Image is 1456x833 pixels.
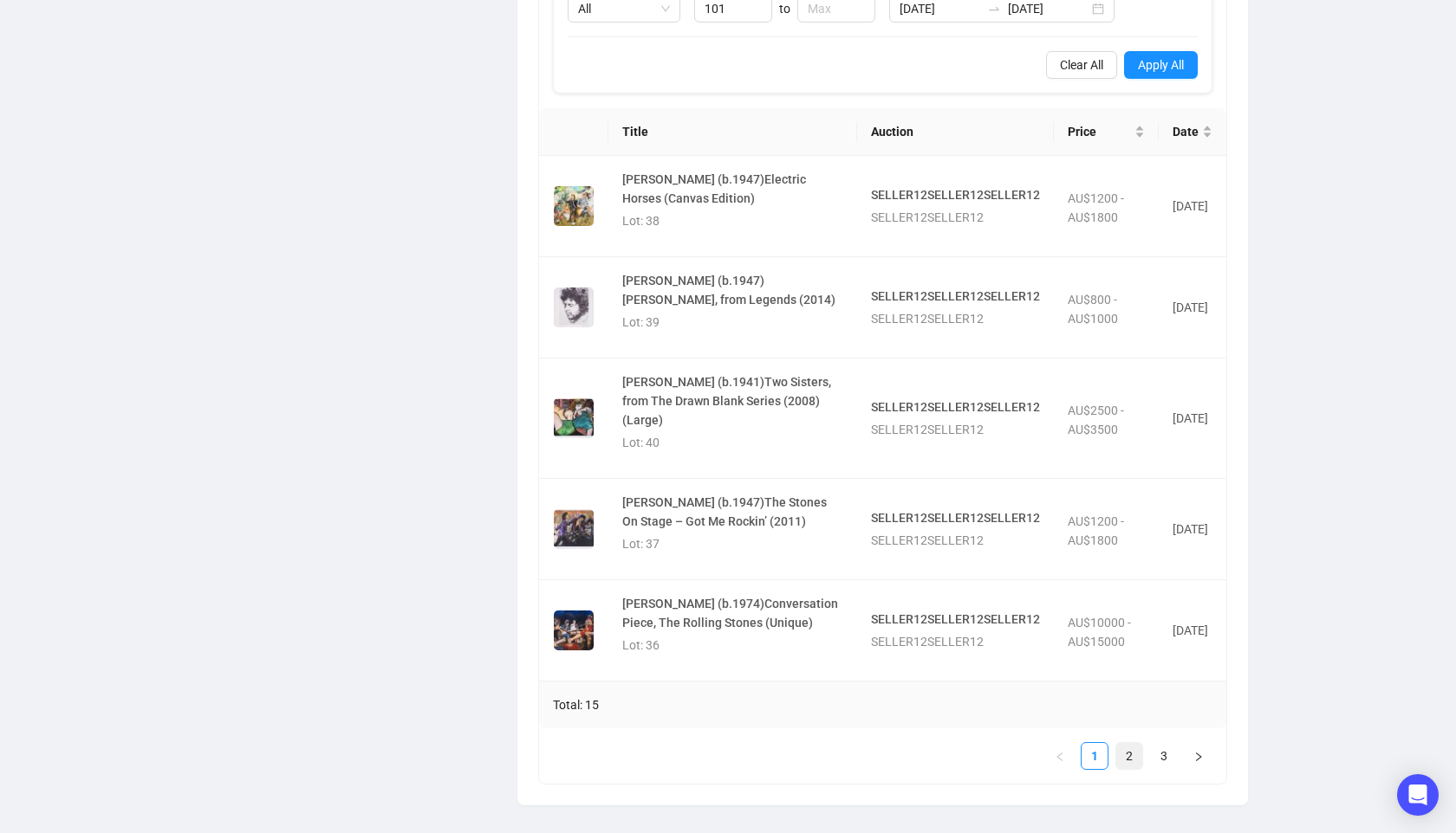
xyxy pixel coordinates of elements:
li: Previous Page [1046,742,1074,770]
a: [PERSON_NAME] (b.1947)Electric Horses (Canvas Edition) [622,172,806,205]
li: 2 [1115,742,1143,770]
p: Lot: 36 [622,636,660,655]
div: SELLER12SELLER12 [871,420,1040,439]
span: left [1055,752,1065,762]
h4: SELLER12SELLER12SELLER12 [871,508,1040,527]
p: Lot: 40 [622,433,660,452]
a: [PERSON_NAME] (b.1947)[PERSON_NAME], from Legends (2014) [622,274,835,307]
a: [PERSON_NAME] (b.1941)Two Sisters, from The Drawn Blank Series (2008) (Large) [622,375,831,427]
th: Title [608,108,857,156]
span: right [1193,752,1204,762]
p: Lot: 38 [622,211,660,230]
span: Clear All [1060,55,1103,74]
div: AU$1200 - AU$1800 [1068,512,1145,550]
button: right [1185,742,1212,770]
a: 2 [1116,743,1142,769]
button: Apply All [1124,51,1198,79]
div: SELLER12SELLER12 [871,632,1040,651]
span: swap-right [987,2,1001,16]
span: [DATE] [1173,522,1208,536]
h4: SELLER12SELLER12SELLER12 [871,287,1040,306]
img: 37_1.jpg [554,509,594,549]
div: SELLER12SELLER12 [871,309,1040,328]
p: Lot: 37 [622,534,660,553]
th: Date [1159,108,1226,156]
th: Price [1054,108,1159,156]
a: 3 [1151,743,1177,769]
span: Apply All [1138,55,1184,74]
li: 1 [1081,742,1108,770]
th: Auction [857,108,1054,156]
span: Price [1068,122,1131,141]
h4: SELLER12SELLER12SELLER12 [871,185,1040,204]
div: SELLER12SELLER12 [871,208,1040,227]
span: [DATE] [1173,300,1208,314]
div: AU$2500 - AU$3500 [1068,401,1145,439]
span: Date [1173,122,1199,141]
a: 1 [1082,743,1108,769]
img: 40_1.jpg [554,398,594,438]
a: [PERSON_NAME] (b.1974)Conversation Piece, The Rolling Stones (Unique) [622,597,838,630]
span: [DATE] [1173,199,1208,213]
button: Clear All [1046,51,1117,79]
div: AU$800 - AU$1000 [1068,290,1145,328]
button: left [1046,742,1074,770]
h4: SELLER12SELLER12SELLER12 [871,610,1040,629]
img: 36_1.jpg [554,610,594,650]
img: 39_1.jpg [554,287,594,327]
p: Lot: 39 [622,313,660,332]
span: [DATE] [1173,623,1208,637]
h4: SELLER12SELLER12SELLER12 [871,397,1040,416]
div: Total: 15 [539,681,1226,728]
img: 38_1.jpg [554,186,594,226]
div: SELLER12SELLER12 [871,531,1040,550]
span: to [987,2,1001,16]
li: Next Page [1185,742,1212,770]
div: AU$10000 - AU$15000 [1068,613,1145,651]
div: AU$1200 - AU$1800 [1068,189,1145,227]
a: [PERSON_NAME] (b.1947)The Stones On Stage – Got Me Rockin’ (2011) [622,495,827,528]
li: 3 [1150,742,1178,770]
div: Open Intercom Messenger [1397,774,1439,816]
span: [DATE] [1173,411,1208,425]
